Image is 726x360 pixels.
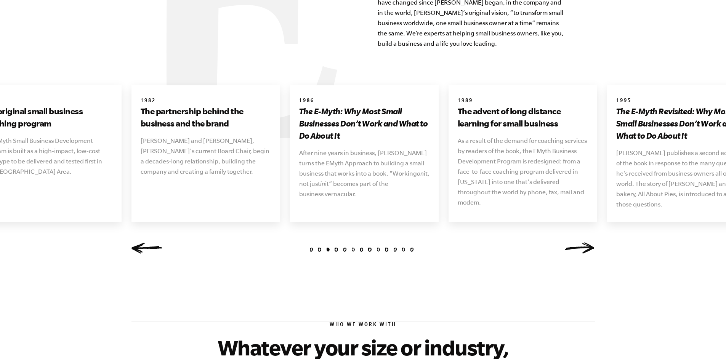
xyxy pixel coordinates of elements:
a: Next [564,242,595,254]
p: After nine years in business, [PERSON_NAME] turns the EMyth Approach to building a small business... [299,148,430,199]
h6: 1982 [141,98,271,105]
a: Previous [131,242,162,254]
i: on [417,170,424,177]
h6: 1986 [299,98,430,105]
i: in [320,180,325,187]
h6: 1989 [458,98,588,105]
h3: The partnership behind the business and the brand [141,105,271,130]
p: [PERSON_NAME] and [PERSON_NAME], [PERSON_NAME]’s current Board Chair, begin a decades-long relati... [141,136,271,177]
p: As a result of the demand for coaching services by readers of the book, the EMyth Business Develo... [458,136,588,208]
h6: Who We Work With [131,322,595,329]
iframe: Chat Widget [688,323,726,360]
h3: The advent of long distance learning for small business [458,105,588,130]
i: The E-Myth: Why Most Small Businesses Don’t Work and What to Do About It [299,106,428,140]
